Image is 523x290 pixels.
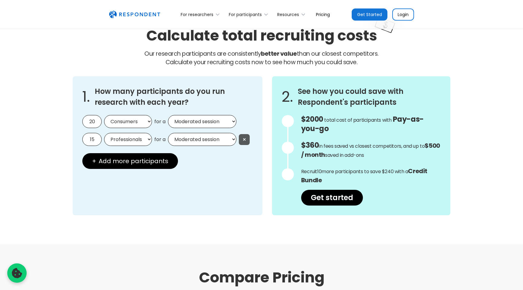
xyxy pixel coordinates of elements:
span: 10 [317,168,321,175]
span: Add more participants [99,158,168,164]
a: Get Started [352,8,387,21]
p: Recruit more participants to save $240 with a [301,167,441,185]
span: + [92,158,96,164]
strong: $500 / month [301,141,440,159]
span: $2000 [301,114,323,124]
span: Pay-as-you-go [301,114,424,133]
a: Pricing [311,7,335,21]
div: For participants [225,7,274,21]
div: For researchers [177,7,225,21]
h3: How many participants do you run research with each year? [95,86,253,108]
span: for a [154,137,166,143]
p: in fees saved vs closest competitors, and up to saved in add-ons [301,141,441,160]
div: Resources [274,7,311,21]
button: + Add more participants [82,153,178,169]
span: 2. [282,94,293,100]
div: For participants [229,12,262,18]
h3: See how you could save with Respondent's participants [298,86,441,108]
p: Our research participants are consistently than our closest competitors. [73,50,450,67]
span: Calculate your recruiting costs now to see how much you could save. [166,58,358,66]
div: Resources [277,12,299,18]
a: Login [392,8,414,21]
strong: better value [261,50,297,58]
span: for a [154,119,166,125]
div: For researchers [181,12,213,18]
a: home [109,11,160,18]
button: × [239,134,250,145]
h1: Compare Pricing [68,269,455,287]
span: 1. [82,94,90,100]
span: total cost of participants with [324,117,392,124]
span: $360 [301,140,319,150]
a: Get started [301,190,363,206]
img: Untitled UI logotext [109,11,160,18]
h2: Calculate total recruiting costs [146,25,377,46]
